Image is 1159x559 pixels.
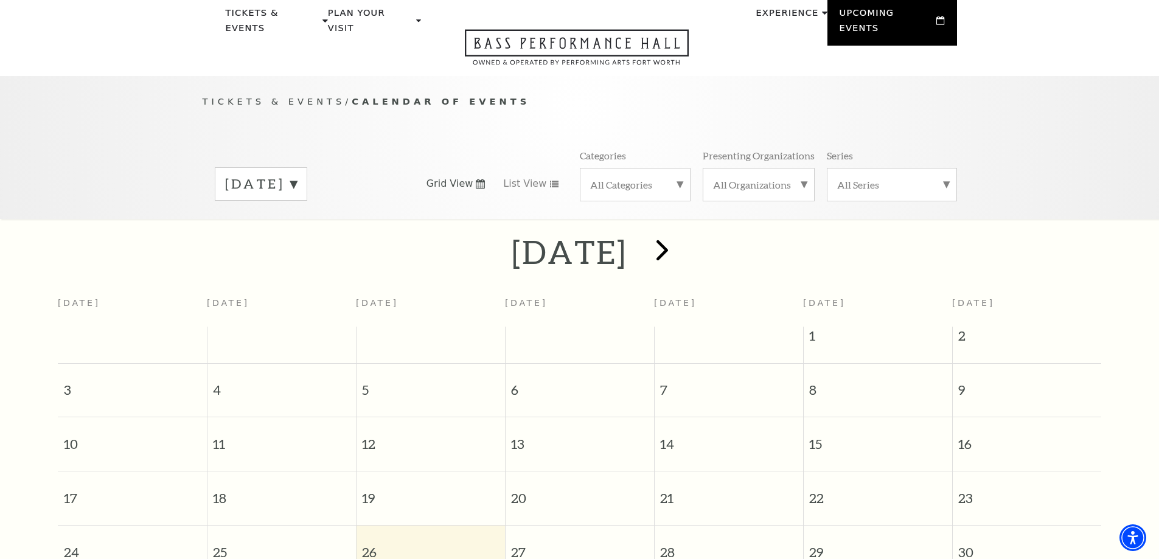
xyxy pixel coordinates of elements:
span: 10 [58,417,207,459]
p: / [203,94,957,109]
label: [DATE] [225,175,297,193]
span: [DATE] [952,298,995,308]
span: 22 [804,471,952,513]
p: Categories [580,149,626,162]
th: [DATE] [654,291,803,327]
span: 21 [655,471,803,513]
label: All Organizations [713,178,804,191]
span: 15 [804,417,952,459]
span: List View [503,177,546,190]
span: 17 [58,471,207,513]
span: 4 [207,364,356,406]
span: 13 [506,417,654,459]
span: 14 [655,417,803,459]
h2: [DATE] [512,232,627,271]
span: 20 [506,471,654,513]
span: 8 [804,364,952,406]
p: Upcoming Events [840,5,934,43]
label: All Categories [590,178,680,191]
span: 23 [953,471,1102,513]
span: 7 [655,364,803,406]
th: [DATE] [505,291,654,327]
span: 2 [953,327,1102,351]
a: Open this option [421,29,733,76]
span: 1 [804,327,952,351]
p: Experience [756,5,818,27]
th: [DATE] [356,291,505,327]
span: [DATE] [803,298,846,308]
label: All Series [837,178,947,191]
span: 9 [953,364,1102,406]
div: Accessibility Menu [1119,524,1146,551]
span: 18 [207,471,356,513]
span: Grid View [426,177,473,190]
span: Calendar of Events [352,96,530,106]
span: 19 [357,471,505,513]
p: Tickets & Events [226,5,320,43]
p: Presenting Organizations [703,149,815,162]
th: [DATE] [207,291,356,327]
span: 5 [357,364,505,406]
span: 11 [207,417,356,459]
span: 16 [953,417,1102,459]
span: 12 [357,417,505,459]
span: Tickets & Events [203,96,346,106]
span: 3 [58,364,207,406]
th: [DATE] [58,291,207,327]
span: 6 [506,364,654,406]
button: next [638,231,683,274]
p: Series [827,149,853,162]
p: Plan Your Visit [328,5,413,43]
